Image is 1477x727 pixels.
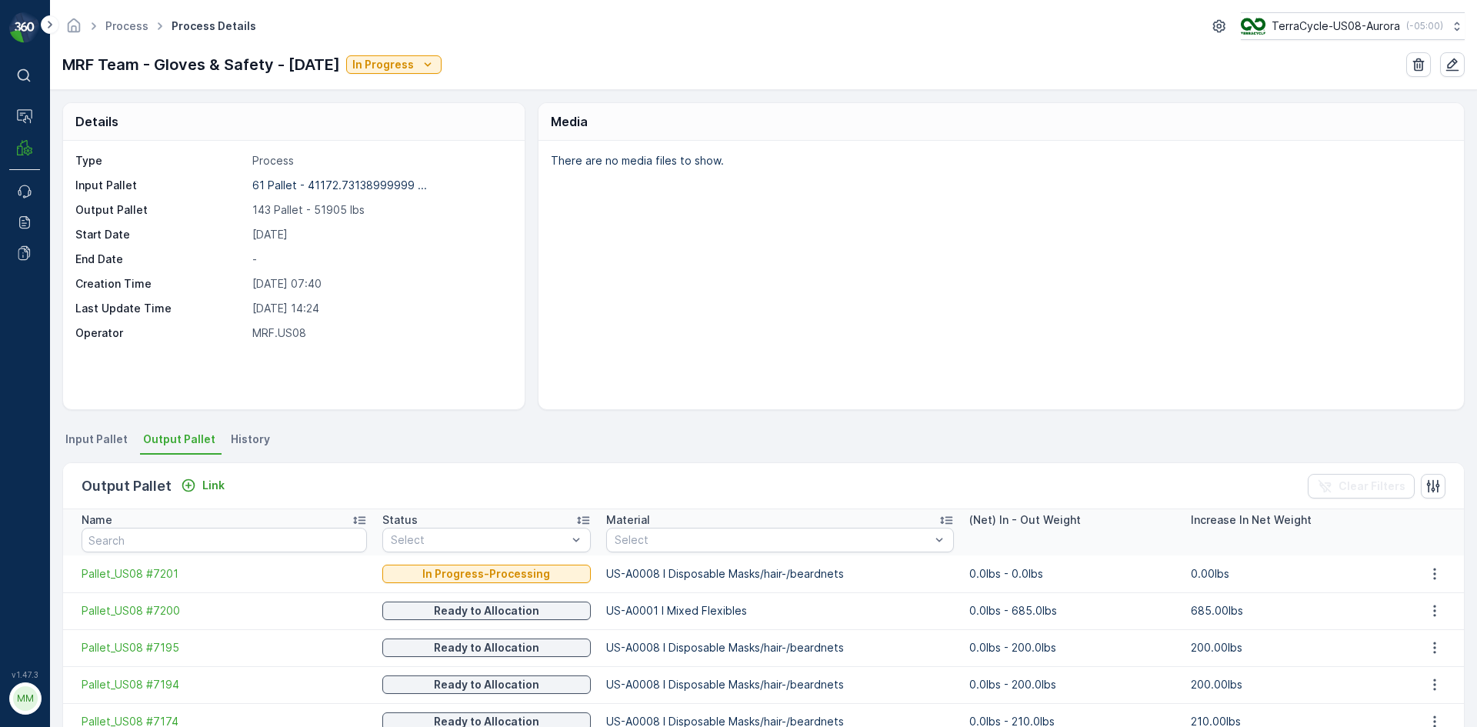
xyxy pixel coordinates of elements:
p: In Progress [352,57,414,72]
td: 0.00lbs [1183,555,1404,592]
td: 0.0lbs - 200.0lbs [962,666,1182,703]
p: 143 Pallet - 51905 lbs [252,202,508,218]
p: There are no media files to show. [551,153,1448,168]
button: TerraCycle-US08-Aurora(-05:00) [1241,12,1465,40]
p: Type [75,153,246,168]
p: In Progress-Processing [422,566,550,582]
button: Ready to Allocation [382,602,590,620]
p: MRF Team - Gloves & Safety - [DATE] [62,53,340,76]
a: Pallet_US08 #7201 [82,566,367,582]
span: History [231,432,270,447]
p: Input Pallet [75,178,246,193]
a: Homepage [65,23,82,36]
p: Link [202,478,225,493]
p: Media [551,112,588,131]
a: Pallet_US08 #7195 [82,640,367,655]
p: MRF.US08 [48,691,102,706]
span: Output Pallet [143,432,215,447]
p: 61 Pallet - 41172.73138999999 ... [252,178,427,192]
span: Process Details [168,18,259,34]
p: Material [606,512,650,528]
p: Increase In Net Weight [1191,512,1312,528]
img: logo [9,12,40,43]
td: US-A0001 I Mixed Flexibles [598,592,962,629]
p: Details [75,112,118,131]
p: Select [391,532,566,548]
p: Ready to Allocation [434,640,539,655]
p: Output Pallet [75,202,246,218]
p: TerraCycle-US08-Aurora [1272,18,1400,34]
button: MM [9,682,40,715]
a: Pallet_US08 #7194 [82,677,367,692]
button: Ready to Allocation [382,675,590,694]
p: Status [382,512,418,528]
td: 685.00lbs [1183,592,1404,629]
a: Process [105,19,148,32]
span: Input Pallet [65,432,128,447]
p: MRF.US08 [252,325,508,341]
td: 200.00lbs [1183,666,1404,703]
p: Ready to Allocation [434,677,539,692]
p: Process [252,153,508,168]
td: US-A0008 I Disposable Masks/hair-/beardnets [598,629,962,666]
button: In Progress-Processing [382,565,590,583]
input: Search [82,528,367,552]
td: 0.0lbs - 200.0lbs [962,629,1182,666]
p: [DATE] [252,227,508,242]
td: US-A0008 I Disposable Masks/hair-/beardnets [598,555,962,592]
p: Operator [75,325,246,341]
p: Select [615,532,931,548]
td: US-A0008 I Disposable Masks/hair-/beardnets [598,666,962,703]
td: 0.0lbs - 685.0lbs [962,592,1182,629]
p: [DATE] 14:24 [252,301,508,316]
a: Pallet_US08 #7200 [82,603,367,619]
p: End Date [75,252,246,267]
button: Clear Filters [1308,474,1415,499]
p: Ready to Allocation [434,603,539,619]
td: 200.00lbs [1183,629,1404,666]
p: Clear Filters [1339,479,1405,494]
span: v 1.47.3 [9,670,40,679]
button: In Progress [346,55,442,74]
img: image_ci7OI47.png [1241,18,1265,35]
button: Link [175,476,231,495]
div: MM [13,686,38,711]
p: Creation Time [75,276,246,292]
p: ( -05:00 ) [1406,20,1443,32]
td: 0.0lbs - 0.0lbs [962,555,1182,592]
p: - [252,252,508,267]
p: ⌘B [35,69,51,82]
p: Start Date [75,227,246,242]
button: Ready to Allocation [382,639,590,657]
p: Output Pallet [82,475,172,497]
p: [DATE] 07:40 [252,276,508,292]
p: Name [82,512,112,528]
p: Last Update Time [75,301,246,316]
p: (Net) In - Out Weight [969,512,1081,528]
